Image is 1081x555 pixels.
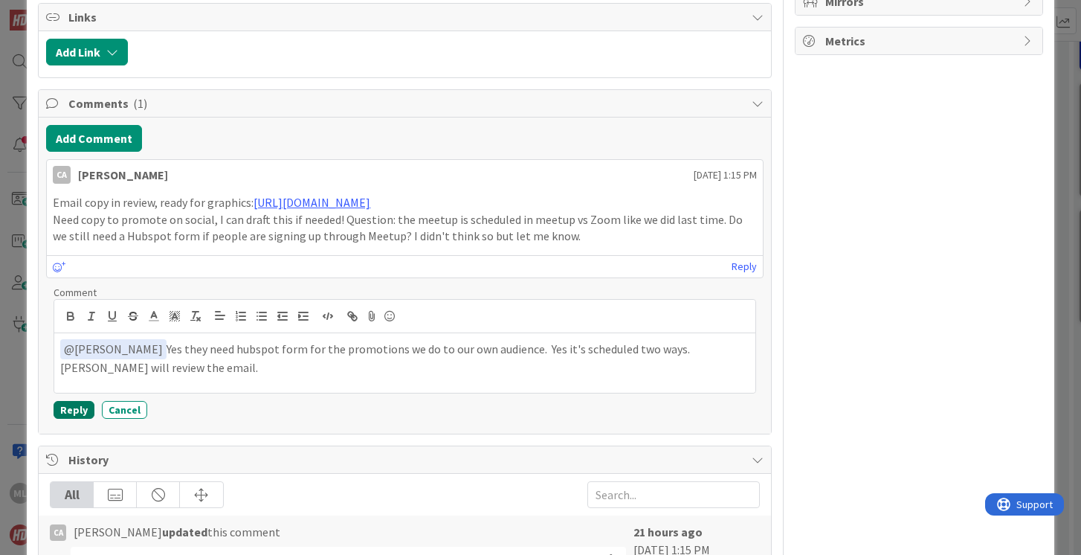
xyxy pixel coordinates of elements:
[54,401,94,419] button: Reply
[68,451,743,469] span: History
[68,94,743,112] span: Comments
[732,257,757,276] a: Reply
[633,524,703,539] b: 21 hours ago
[825,32,1016,50] span: Metrics
[54,286,97,299] span: Comment
[46,125,142,152] button: Add Comment
[64,341,163,356] span: [PERSON_NAME]
[50,524,66,541] div: CA
[51,482,94,507] div: All
[162,524,207,539] b: updated
[133,96,147,111] span: ( 1 )
[64,341,74,356] span: @
[74,523,280,541] span: [PERSON_NAME] this comment
[587,481,760,508] input: Search...
[102,401,147,419] button: Cancel
[53,166,71,184] div: CA
[60,339,749,376] p: Yes they need hubspot form for the promotions we do to our own audience. Yes it's scheduled two w...
[53,194,756,211] p: Email copy in review, ready for graphics:
[78,166,168,184] div: [PERSON_NAME]
[694,167,757,183] span: [DATE] 1:15 PM
[68,8,743,26] span: Links
[46,39,128,65] button: Add Link
[53,211,756,245] p: Need copy to promote on social, I can draft this if needed! Question: the meetup is scheduled in ...
[254,195,370,210] a: [URL][DOMAIN_NAME]
[31,2,68,20] span: Support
